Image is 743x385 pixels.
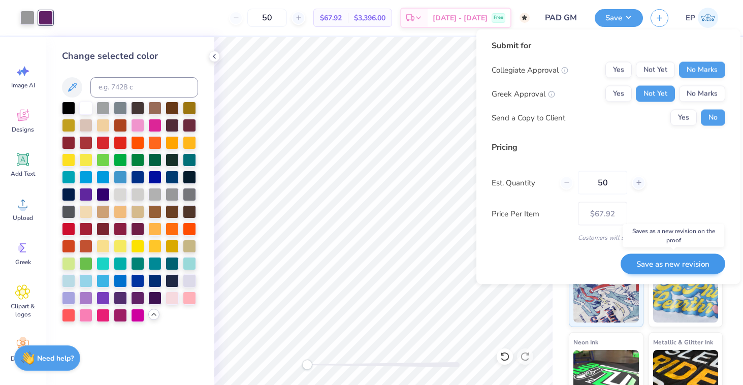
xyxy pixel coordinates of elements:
[37,354,74,363] strong: Need help?
[11,170,35,178] span: Add Text
[573,337,598,347] span: Neon Ink
[320,13,342,23] span: $67.92
[605,86,632,102] button: Yes
[15,258,31,266] span: Greek
[492,64,568,76] div: Collegiate Approval
[62,49,198,63] div: Change selected color
[433,13,488,23] span: [DATE] - [DATE]
[686,12,695,24] span: EP
[354,13,385,23] span: $3,396.00
[492,112,565,123] div: Send a Copy to Client
[302,360,312,370] div: Accessibility label
[573,272,639,323] img: Standard
[623,224,724,247] div: Saves as a new revision on the proof
[679,62,725,78] button: No Marks
[11,355,35,363] span: Decorate
[12,125,34,134] span: Designs
[679,86,725,102] button: No Marks
[492,40,725,52] div: Submit for
[605,62,632,78] button: Yes
[11,81,35,89] span: Image AI
[492,141,725,153] div: Pricing
[13,214,33,222] span: Upload
[653,337,713,347] span: Metallic & Glitter Ink
[698,8,718,28] img: Ella Parastaran
[636,86,675,102] button: Not Yet
[636,62,675,78] button: Not Yet
[247,9,287,27] input: – –
[494,14,503,21] span: Free
[681,8,723,28] a: EP
[6,302,40,318] span: Clipart & logos
[595,9,643,27] button: Save
[492,177,552,188] label: Est. Quantity
[537,8,587,28] input: Untitled Design
[701,110,725,126] button: No
[578,171,627,195] input: – –
[492,233,725,242] div: Customers will see this price on HQ.
[492,88,555,100] div: Greek Approval
[670,110,697,126] button: Yes
[621,253,725,274] button: Save as new revision
[653,272,719,323] img: Puff Ink
[90,77,198,98] input: e.g. 7428 c
[492,208,570,219] label: Price Per Item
